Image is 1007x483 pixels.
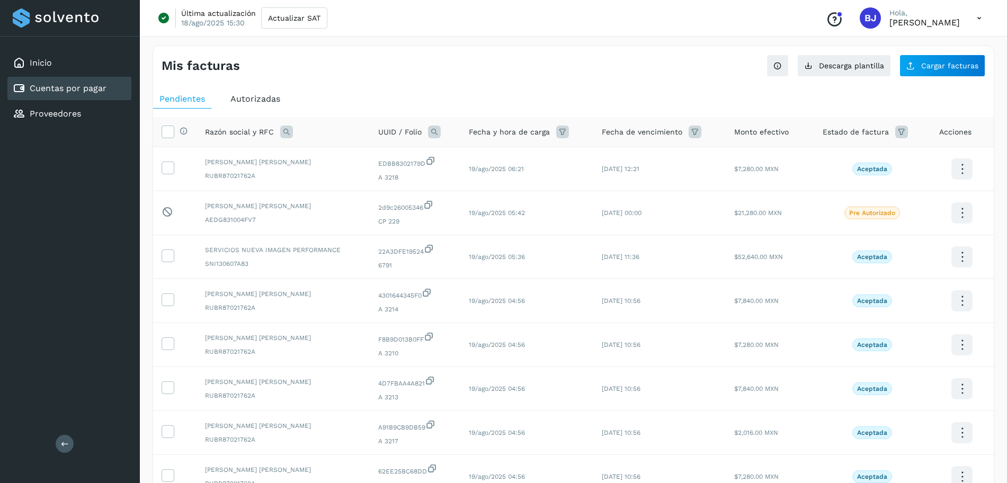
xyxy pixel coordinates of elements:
[378,244,452,256] span: 22A3DFE19524
[261,7,327,29] button: Actualizar SAT
[378,305,452,314] span: A 3214
[857,429,887,436] p: Aceptada
[30,83,106,93] a: Cuentas por pagar
[205,391,361,400] span: RUBR87021762A
[159,94,205,104] span: Pendientes
[602,253,639,261] span: [DATE] 11:36
[857,297,887,305] p: Aceptada
[205,347,361,356] span: RUBR87021762A
[734,385,779,392] span: $7,840.00 MXN
[734,253,783,261] span: $52,640.00 MXN
[899,55,985,77] button: Cargar facturas
[602,429,640,436] span: [DATE] 10:56
[205,245,361,255] span: SERVICIOS NUEVA IMAGEN PERFORMANCE
[205,127,274,138] span: Razón social y RFC
[602,385,640,392] span: [DATE] 10:56
[469,165,524,173] span: 19/ago/2025 06:21
[823,127,889,138] span: Estado de factura
[469,429,525,436] span: 19/ago/2025 04:56
[857,385,887,392] p: Aceptada
[602,297,640,305] span: [DATE] 10:56
[469,209,525,217] span: 19/ago/2025 05:42
[7,51,131,75] div: Inicio
[378,217,452,226] span: CP 229
[230,94,280,104] span: Autorizadas
[889,17,960,28] p: Brayant Javier Rocha Martinez
[602,209,641,217] span: [DATE] 00:00
[734,165,779,173] span: $7,280.00 MXN
[181,18,245,28] p: 18/ago/2025 15:30
[734,127,789,138] span: Monto efectivo
[378,436,452,446] span: A 3217
[378,156,452,168] span: EDBB8302179D
[819,62,884,69] span: Descarga plantilla
[602,473,640,480] span: [DATE] 10:56
[181,8,256,18] p: Última actualización
[205,289,361,299] span: [PERSON_NAME] [PERSON_NAME]
[734,473,779,480] span: $7,280.00 MXN
[205,333,361,343] span: [PERSON_NAME] [PERSON_NAME]
[857,341,887,348] p: Aceptada
[205,259,361,269] span: SNI130607A83
[734,341,779,348] span: $7,280.00 MXN
[205,171,361,181] span: RUBR87021762A
[849,209,895,217] p: Pre Autorizado
[921,62,978,69] span: Cargar facturas
[857,473,887,480] p: Aceptada
[857,165,887,173] p: Aceptada
[734,297,779,305] span: $7,840.00 MXN
[378,332,452,344] span: F8B9D013B0FF
[939,127,972,138] span: Acciones
[378,463,452,476] span: 62EE25BC68DD
[734,209,782,217] span: $21,280.00 MXN
[857,253,887,261] p: Aceptada
[602,165,639,173] span: [DATE] 12:21
[797,55,891,77] button: Descarga plantilla
[378,288,452,300] span: 4301644345F0
[378,375,452,388] span: 4D7FBAA4A821
[469,127,550,138] span: Fecha y hora de carga
[469,341,525,348] span: 19/ago/2025 04:56
[469,473,525,480] span: 19/ago/2025 04:56
[602,127,682,138] span: Fecha de vencimiento
[378,348,452,358] span: A 3210
[205,215,361,225] span: AEDG831004FV7
[469,253,525,261] span: 19/ago/2025 05:36
[734,429,778,436] span: $2,016.00 MXN
[378,173,452,182] span: A 3218
[378,200,452,212] span: 2d9c26005346
[378,127,422,138] span: UUID / Folio
[205,465,361,475] span: [PERSON_NAME] [PERSON_NAME]
[602,341,640,348] span: [DATE] 10:56
[205,157,361,167] span: [PERSON_NAME] [PERSON_NAME]
[268,14,320,22] span: Actualizar SAT
[378,419,452,432] span: A91B9CB9DB59
[205,303,361,312] span: RUBR87021762A
[7,102,131,126] div: Proveedores
[889,8,960,17] p: Hola,
[7,77,131,100] div: Cuentas por pagar
[30,109,81,119] a: Proveedores
[205,201,361,211] span: [PERSON_NAME] [PERSON_NAME]
[205,435,361,444] span: RUBR87021762A
[205,377,361,387] span: [PERSON_NAME] [PERSON_NAME]
[30,58,52,68] a: Inicio
[469,385,525,392] span: 19/ago/2025 04:56
[378,392,452,402] span: A 3213
[162,58,240,74] h4: Mis facturas
[378,261,452,270] span: 6791
[205,421,361,431] span: [PERSON_NAME] [PERSON_NAME]
[469,297,525,305] span: 19/ago/2025 04:56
